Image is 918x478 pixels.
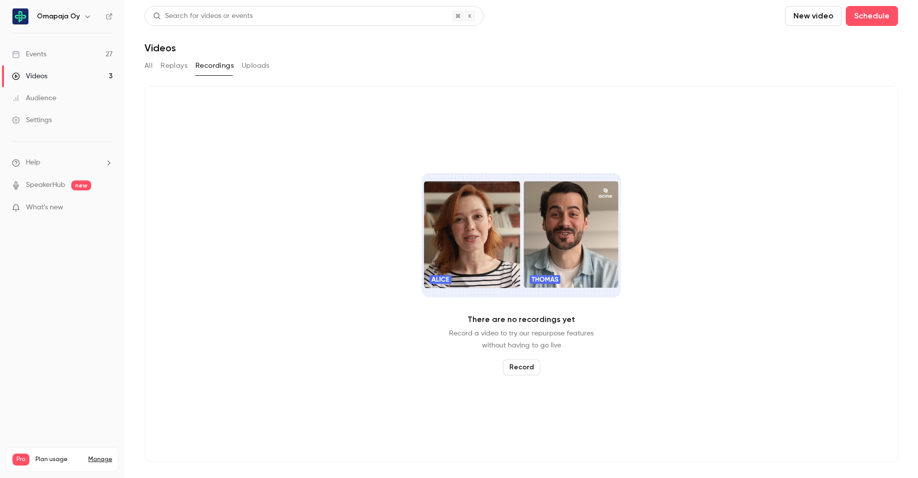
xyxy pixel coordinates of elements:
p: There are no recordings yet [467,314,575,325]
span: Help [26,158,40,168]
span: Pro [12,454,29,466]
p: Record a video to try our repurpose features without having to go live [449,327,594,351]
button: New video [785,6,842,26]
button: Uploads [242,58,270,74]
button: Replays [160,58,187,74]
div: Events [12,49,46,59]
span: new [71,180,91,190]
iframe: Noticeable Trigger [101,203,113,212]
section: Videos [145,6,898,472]
div: Videos [12,71,47,81]
img: Omapaja Oy [12,8,28,24]
span: What's new [26,202,63,213]
button: All [145,58,153,74]
div: Search for videos or events [153,11,253,21]
button: Recordings [195,58,234,74]
a: Manage [88,456,112,464]
li: help-dropdown-opener [12,158,113,168]
button: Record [503,359,540,375]
h1: Videos [145,42,176,54]
div: Audience [12,93,56,103]
span: Plan usage [35,456,82,464]
button: Schedule [846,6,898,26]
h6: Omapaja Oy [37,11,80,21]
a: SpeakerHub [26,180,65,190]
div: Settings [12,115,52,125]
